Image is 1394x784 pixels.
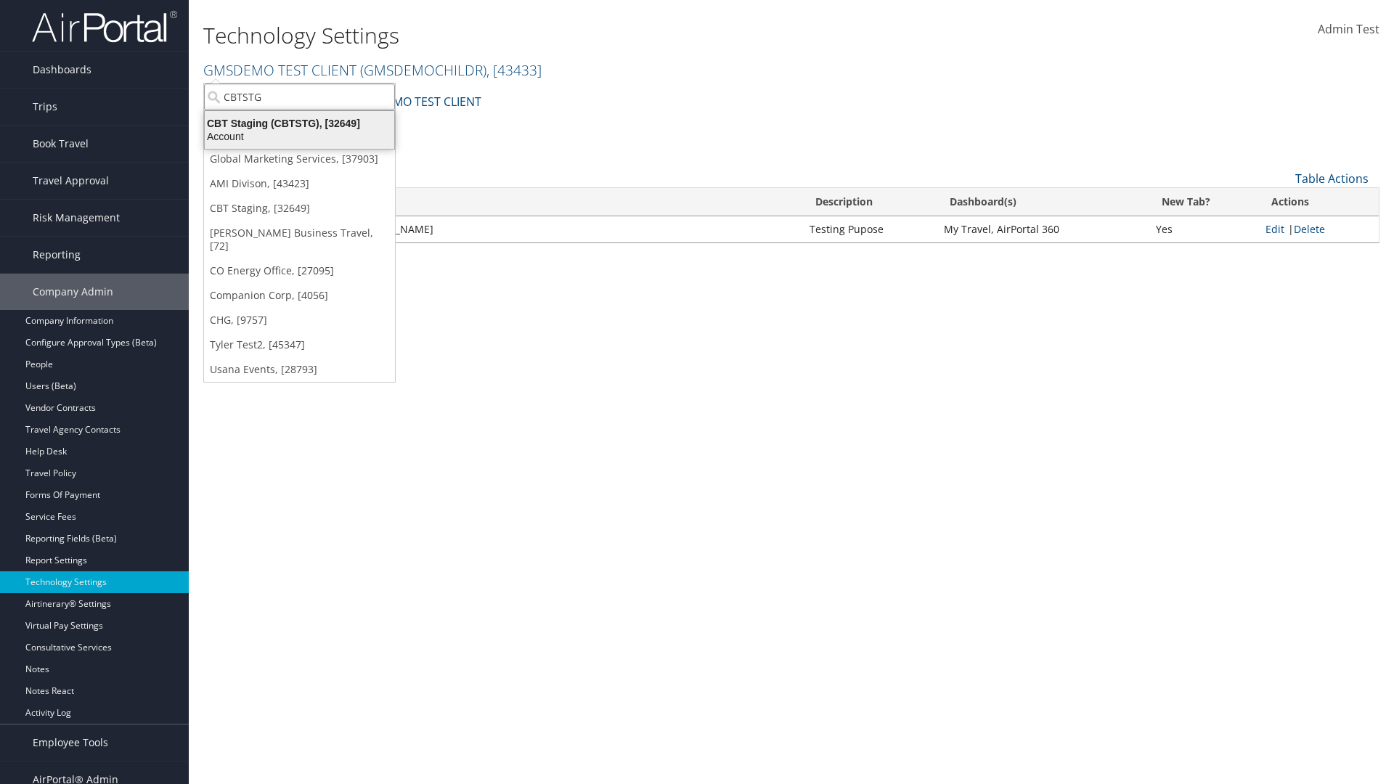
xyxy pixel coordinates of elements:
a: CO Energy Office, [27095] [204,258,395,283]
div: Account [196,130,403,143]
a: GMSDEMO TEST CLIENT [203,60,542,80]
a: Usana Events, [28793] [204,357,395,382]
a: [PERSON_NAME] Business Travel, [72] [204,221,395,258]
td: | [1258,216,1379,242]
td: My Travel, AirPortal 360 [937,216,1149,242]
span: ( GMSDEMOCHILDR ) [360,60,486,80]
input: Search Accounts [204,83,395,110]
th: New Tab? [1149,188,1258,216]
a: Edit [1265,222,1284,236]
a: Delete [1294,222,1325,236]
a: Global Marketing Services, [37903] [204,147,395,171]
h1: Technology Settings [203,20,987,51]
span: Admin Test [1318,21,1379,37]
a: CBT Staging, [32649] [204,196,395,221]
span: Book Travel [33,126,89,162]
a: Table Actions [1295,171,1369,187]
th: Dashboard(s) [937,188,1149,216]
th: Description [802,188,937,216]
span: Employee Tools [33,724,108,761]
td: Yes [1149,216,1258,242]
span: Reporting [33,237,81,273]
a: AMI Divison, [43423] [204,171,395,196]
a: Companion Corp, [4056] [204,283,395,308]
th: Actions [1258,188,1379,216]
img: airportal-logo.png [32,9,177,44]
span: Travel Approval [33,163,109,199]
a: Admin Test [1318,7,1379,52]
div: CBT Staging (CBTSTG), [32649] [196,117,403,130]
span: Risk Management [33,200,120,236]
span: Company Admin [33,274,113,310]
a: GMSDEMO TEST CLIENT [352,87,481,116]
a: Tyler Test2, [45347] [204,332,395,357]
th: Url [317,188,802,216]
span: , [ 43433 ] [486,60,542,80]
span: Dashboards [33,52,91,88]
span: Trips [33,89,57,125]
td: [URL][DOMAIN_NAME] [317,216,802,242]
td: Testing Pupose [802,216,937,242]
a: CHG, [9757] [204,308,395,332]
